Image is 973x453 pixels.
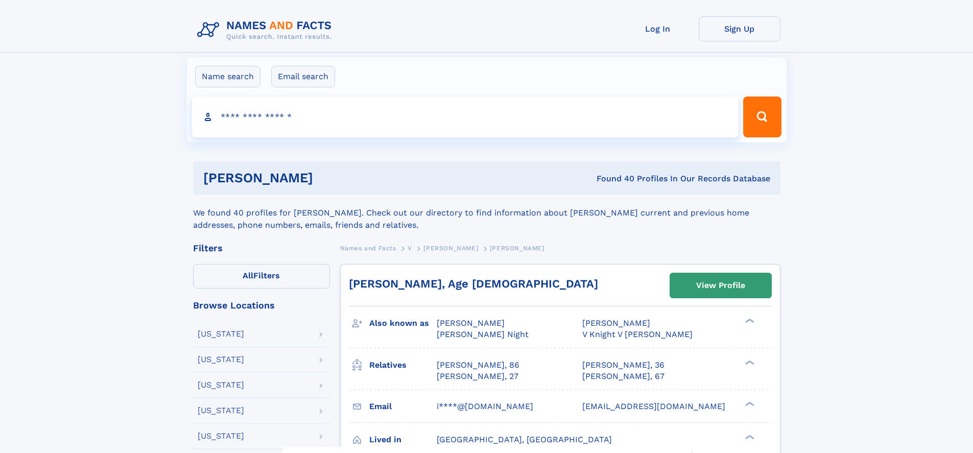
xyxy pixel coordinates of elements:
div: [US_STATE] [198,355,244,364]
label: Filters [193,264,330,289]
a: V [408,242,412,254]
h3: Lived in [369,431,437,448]
div: View Profile [696,274,745,297]
a: [PERSON_NAME], 67 [582,371,665,382]
div: [US_STATE] [198,381,244,389]
span: [PERSON_NAME] [437,318,505,328]
div: ❯ [743,359,755,366]
h3: Relatives [369,356,437,374]
input: search input [192,97,739,137]
div: ❯ [743,434,755,440]
h3: Email [369,398,437,415]
div: [US_STATE] [198,330,244,338]
span: [EMAIL_ADDRESS][DOMAIN_NAME] [582,401,725,411]
a: [PERSON_NAME], 86 [437,360,519,371]
span: [PERSON_NAME] Night [437,329,529,339]
a: [PERSON_NAME], 36 [582,360,665,371]
div: Found 40 Profiles In Our Records Database [455,173,770,184]
div: ❯ [743,318,755,324]
div: [US_STATE] [198,407,244,415]
button: Search Button [743,97,781,137]
a: View Profile [670,273,771,298]
span: [GEOGRAPHIC_DATA], [GEOGRAPHIC_DATA] [437,435,612,444]
span: All [243,271,253,280]
a: [PERSON_NAME], 27 [437,371,518,382]
img: Logo Names and Facts [193,16,340,44]
h1: [PERSON_NAME] [203,172,455,184]
div: Browse Locations [193,301,330,310]
a: [PERSON_NAME] [423,242,478,254]
label: Name search [195,66,260,87]
span: [PERSON_NAME] [423,245,478,252]
div: We found 40 profiles for [PERSON_NAME]. Check out our directory to find information about [PERSON... [193,195,780,231]
label: Email search [271,66,335,87]
span: [PERSON_NAME] [582,318,650,328]
div: Filters [193,244,330,253]
span: V Knight V [PERSON_NAME] [582,329,693,339]
a: Log In [617,16,699,41]
h3: Also known as [369,315,437,332]
a: [PERSON_NAME], Age [DEMOGRAPHIC_DATA] [349,277,598,290]
div: [US_STATE] [198,432,244,440]
a: Names and Facts [340,242,396,254]
span: V [408,245,412,252]
span: [PERSON_NAME] [490,245,544,252]
a: Sign Up [699,16,780,41]
div: ❯ [743,400,755,407]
